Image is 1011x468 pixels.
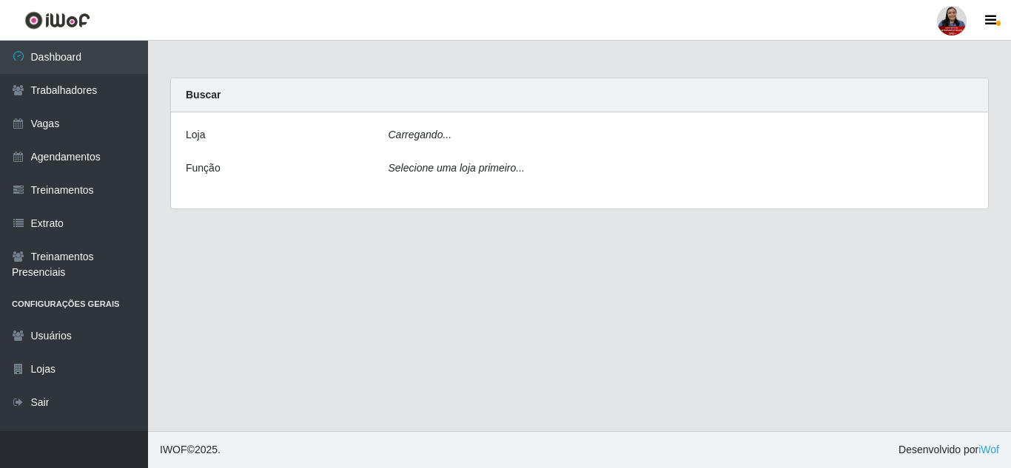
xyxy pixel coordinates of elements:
span: Desenvolvido por [899,442,999,458]
img: CoreUI Logo [24,11,90,30]
label: Loja [186,127,205,143]
i: Carregando... [389,129,452,140]
strong: Buscar [186,89,221,101]
a: iWof [978,444,999,455]
i: Selecione uma loja primeiro... [389,162,525,174]
label: Função [186,160,221,176]
span: © 2025 . [160,442,221,458]
span: IWOF [160,444,187,455]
